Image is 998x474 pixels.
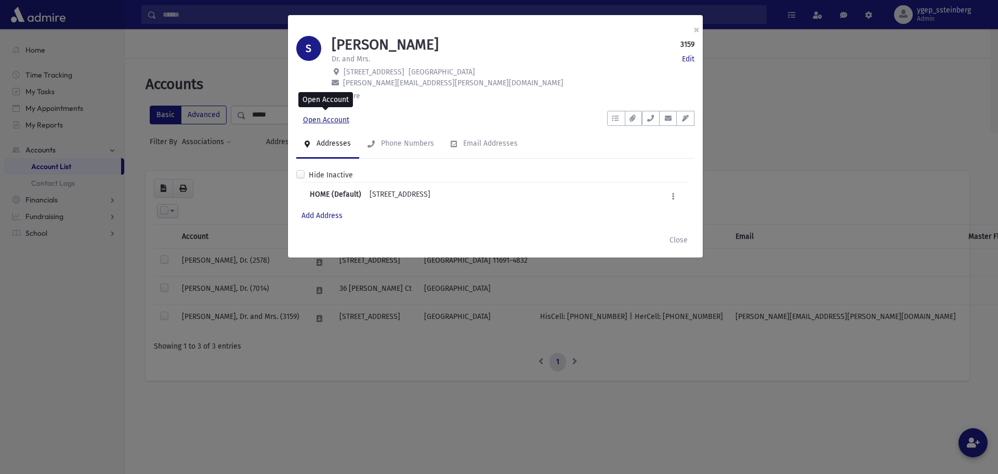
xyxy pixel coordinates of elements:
div: Phone Numbers [379,139,434,148]
div: Email Addresses [461,139,518,148]
p: Dr. and Mrs. [332,54,370,65]
a: Open Account [296,111,356,130]
div: S [296,36,321,61]
a: Add Address [301,211,343,220]
a: Email Addresses [442,130,526,159]
b: HOME (Default) [310,189,361,204]
button: × [685,15,708,44]
h1: [PERSON_NAME] [332,36,439,54]
label: Hide Inactive [309,170,353,181]
span: [GEOGRAPHIC_DATA] [409,68,475,76]
a: Phone Numbers [359,130,442,159]
strong: 3159 [680,39,694,50]
a: Addresses [296,130,359,159]
div: Open Account [298,92,353,107]
a: Edit [682,54,694,65]
span: [STREET_ADDRESS] [344,68,404,76]
div: [STREET_ADDRESS] [370,189,430,204]
div: Addresses [314,139,351,148]
span: [PERSON_NAME][EMAIL_ADDRESS][PERSON_NAME][DOMAIN_NAME] [343,79,563,87]
button: Close [663,230,694,249]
